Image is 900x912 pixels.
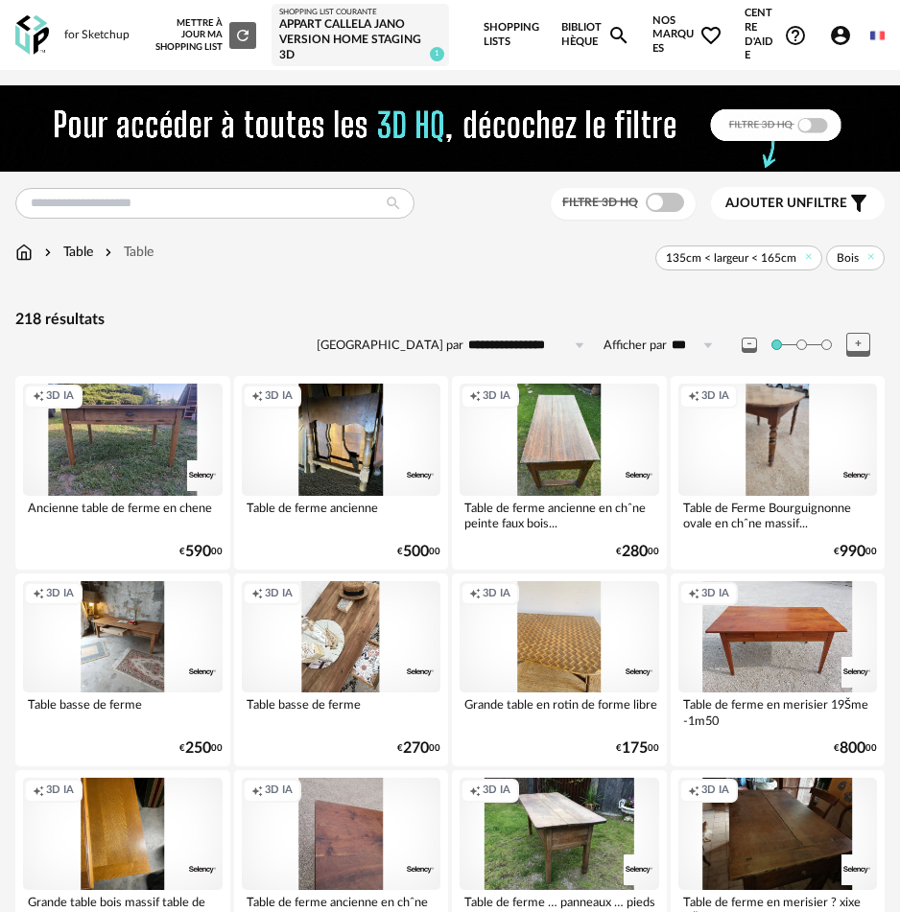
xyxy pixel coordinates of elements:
[33,587,44,601] span: Creation icon
[701,587,729,601] span: 3D IA
[616,742,659,755] div: € 00
[185,742,211,755] span: 250
[616,546,659,558] div: € 00
[607,24,630,47] span: Magnify icon
[688,389,699,404] span: Creation icon
[279,8,442,17] div: Shopping List courante
[452,376,667,570] a: Creation icon 3D IA Table de ferme ancienne en chˆne peinte faux bois... €28000
[622,546,648,558] span: 280
[265,389,293,404] span: 3D IA
[701,389,729,404] span: 3D IA
[279,17,442,62] div: Appart Callela Jano version home staging 3D
[403,546,429,558] span: 500
[15,573,230,767] a: Creation icon 3D IA Table basse de ferme €25000
[15,376,230,570] a: Creation icon 3D IA Ancienne table de ferme en chene €59000
[179,546,223,558] div: € 00
[840,742,865,755] span: 800
[678,692,878,731] div: Table de ferme en merisier 19Šme -1m50
[15,15,49,55] img: OXP
[469,389,481,404] span: Creation icon
[870,29,885,43] img: fr
[725,197,806,210] span: Ajouter un
[745,7,808,62] span: Centre d'aideHelp Circle Outline icon
[234,376,449,570] a: Creation icon 3D IA Table de ferme ancienne €50000
[460,496,659,534] div: Table de ferme ancienne en chˆne peinte faux bois...
[784,24,807,47] span: Help Circle Outline icon
[403,742,429,755] span: 270
[242,692,441,731] div: Table basse de ferme
[265,783,293,798] span: 3D IA
[265,587,293,601] span: 3D IA
[33,389,44,404] span: Creation icon
[666,250,796,266] span: 135cm < largeur < 165cm
[23,692,223,731] div: Table basse de ferme
[834,742,877,755] div: € 00
[688,587,699,601] span: Creation icon
[725,196,847,212] span: filtre
[15,243,33,262] img: svg+xml;base64,PHN2ZyB3aWR0aD0iMTYiIGhlaWdodD0iMTciIHZpZXdCb3g9IjAgMCAxNiAxNyIgZmlsbD0ibm9uZSIgeG...
[64,28,130,43] div: for Sketchup
[317,338,463,354] label: [GEOGRAPHIC_DATA] par
[711,187,885,220] button: Ajouter unfiltre Filter icon
[251,389,263,404] span: Creation icon
[483,783,510,798] span: 3D IA
[154,17,256,53] div: Mettre à jour ma Shopping List
[23,496,223,534] div: Ancienne table de ferme en chene
[46,389,74,404] span: 3D IA
[397,742,440,755] div: € 00
[234,30,251,39] span: Refresh icon
[185,546,211,558] span: 590
[829,24,852,47] span: Account Circle icon
[701,783,729,798] span: 3D IA
[562,197,638,208] span: Filtre 3D HQ
[279,8,442,62] a: Shopping List courante Appart Callela Jano version home staging 3D 1
[33,783,44,798] span: Creation icon
[671,376,886,570] a: Creation icon 3D IA Table de Ferme Bourguignonne ovale en chˆne massif... €99000
[251,783,263,798] span: Creation icon
[40,243,56,262] img: svg+xml;base64,PHN2ZyB3aWR0aD0iMTYiIGhlaWdodD0iMTYiIHZpZXdCb3g9IjAgMCAxNiAxNiIgZmlsbD0ibm9uZSIgeG...
[483,389,510,404] span: 3D IA
[397,546,440,558] div: € 00
[15,310,885,330] div: 218 résultats
[837,250,859,266] span: Bois
[251,587,263,601] span: Creation icon
[469,783,481,798] span: Creation icon
[452,573,667,767] a: Creation icon 3D IA Grande table en rotin de forme libre €17500
[671,573,886,767] a: Creation icon 3D IA Table de ferme en merisier 19Šme -1m50 €80000
[834,546,877,558] div: € 00
[847,192,870,215] span: Filter icon
[179,742,223,755] div: € 00
[430,47,444,61] span: 1
[46,587,74,601] span: 3D IA
[604,338,667,354] label: Afficher par
[46,783,74,798] span: 3D IA
[699,24,722,47] span: Heart Outline icon
[40,243,93,262] div: Table
[829,24,861,47] span: Account Circle icon
[840,546,865,558] span: 990
[234,573,449,767] a: Creation icon 3D IA Table basse de ferme €27000
[483,587,510,601] span: 3D IA
[242,496,441,534] div: Table de ferme ancienne
[460,692,659,731] div: Grande table en rotin de forme libre
[688,783,699,798] span: Creation icon
[678,496,878,534] div: Table de Ferme Bourguignonne ovale en chˆne massif...
[469,587,481,601] span: Creation icon
[622,742,648,755] span: 175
